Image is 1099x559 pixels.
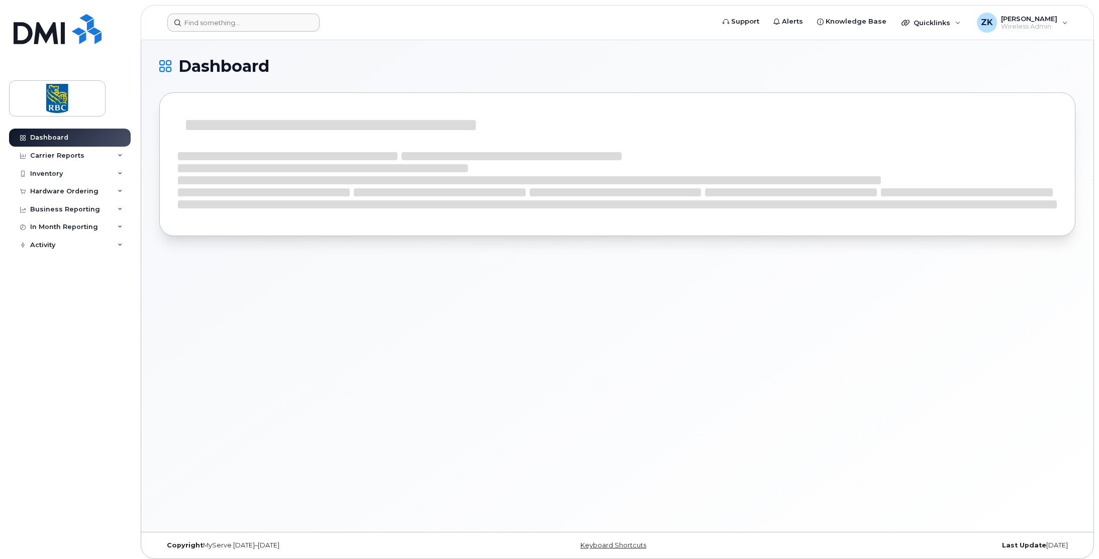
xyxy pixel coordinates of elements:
a: Keyboard Shortcuts [580,541,646,549]
span: Dashboard [178,59,269,74]
div: [DATE] [770,541,1075,549]
div: MyServe [DATE]–[DATE] [159,541,465,549]
strong: Last Update [1002,541,1046,549]
strong: Copyright [167,541,203,549]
